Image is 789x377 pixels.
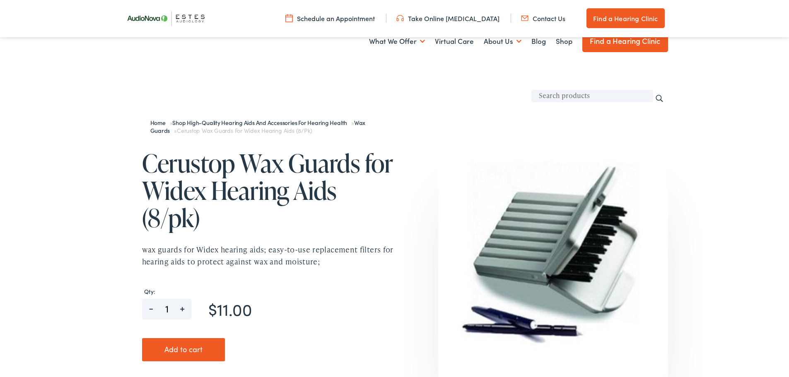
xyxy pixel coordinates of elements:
[435,26,474,57] a: Virtual Care
[582,30,668,52] a: Find a Hearing Clinic
[208,297,217,320] span: $
[655,94,664,103] input: Search
[142,244,395,268] p: wax guards for Widex hearing aids; easy-to-use replacement filters for hearing aids to protect ag...
[142,149,395,231] h1: Cerustop Wax Guards for Widex Hearing Aids (8/pk)
[586,8,664,28] a: Find a Hearing Clinic
[208,297,252,320] bdi: 11.00
[142,299,161,312] span: -
[484,26,521,57] a: About Us
[396,14,499,23] a: Take Online [MEDICAL_DATA]
[173,299,192,312] span: +
[531,90,653,102] input: Search products
[396,14,404,23] img: utility icon
[438,148,668,377] img: Waxtrap2
[285,14,375,23] a: Schedule an Appointment
[369,26,425,57] a: What We Offer
[142,288,393,295] label: Qty:
[150,118,366,135] a: Wax Guards
[531,26,546,57] a: Blog
[556,26,572,57] a: Shop
[177,126,312,134] span: Cerustop Wax Guards for Widex Hearing Aids (8/pk)
[285,14,293,23] img: utility icon
[172,118,351,127] a: Shop High-Quality Hearing Aids and Accessories for Hearing Health
[150,118,170,127] a: Home
[521,14,565,23] a: Contact Us
[521,14,528,23] img: utility icon
[150,118,366,135] span: » » »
